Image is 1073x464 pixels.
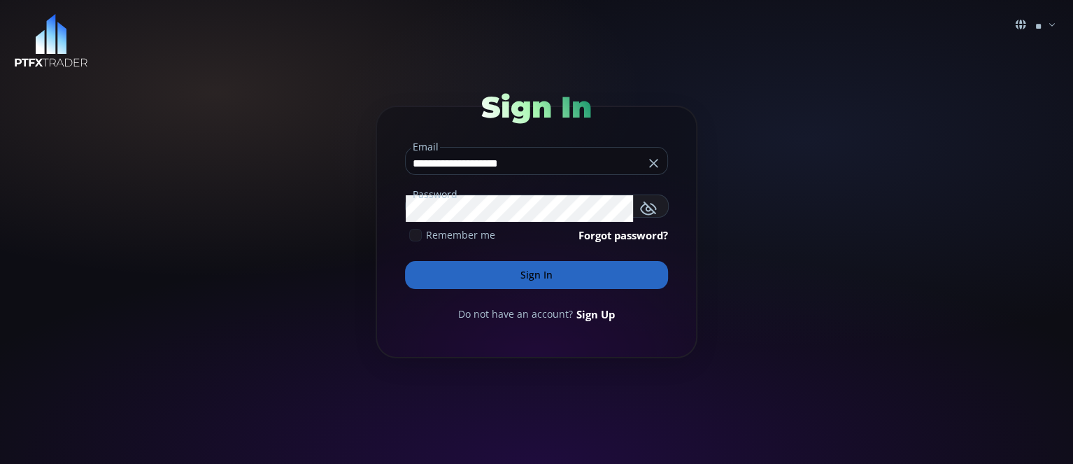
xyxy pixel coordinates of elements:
a: Sign Up [576,307,615,322]
span: Remember me [426,227,495,242]
img: LOGO [14,14,88,68]
button: Sign In [405,261,668,289]
a: Forgot password? [578,227,668,243]
div: Do not have an account? [405,307,668,322]
span: Sign In [481,89,592,125]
